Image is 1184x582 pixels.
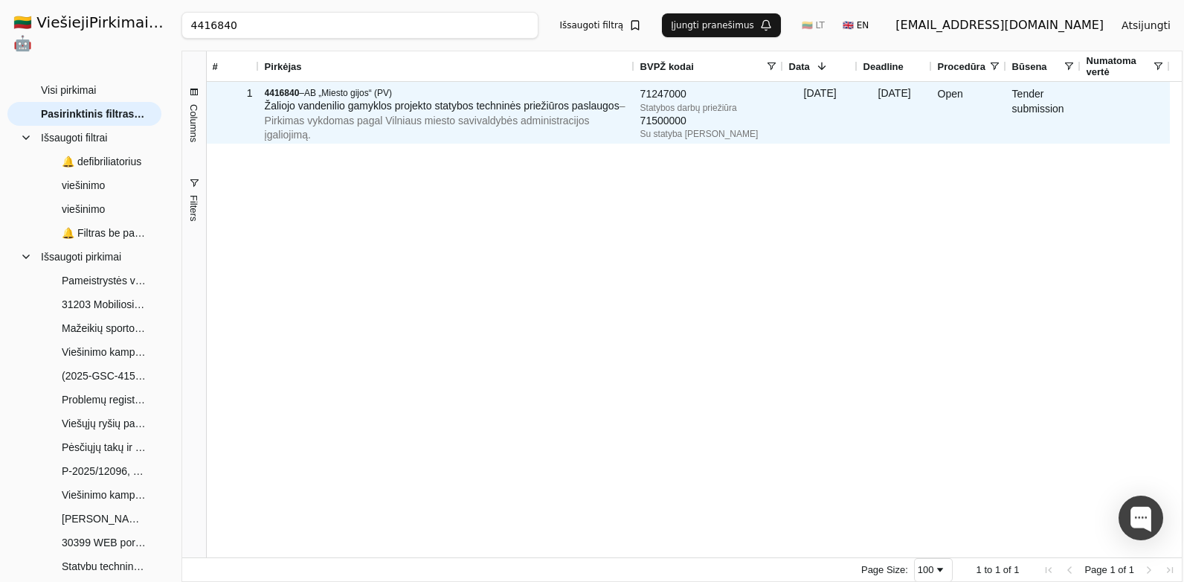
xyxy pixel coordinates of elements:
[62,293,147,316] span: 31203 Mobiliosios programėlės, interneto svetainės ir interneto parduotuvės sukūrimas su vystymo ...
[1129,564,1134,575] span: 1
[1110,12,1183,39] button: Atsijungti
[783,82,858,144] div: [DATE]
[861,564,908,575] div: Page Size:
[932,82,1006,144] div: Open
[938,61,985,72] span: Procedūra
[789,61,810,72] span: Data
[62,436,147,458] span: Pėsčiųjų takų ir automobilių stovėjimo aikštelių sutvarkymo darbai.
[995,564,1000,575] span: 1
[265,61,302,72] span: Pirkėjas
[62,365,147,387] span: (2025-GSC-415) Personalo valdymo sistemos nuomos ir kitos paslaugos
[62,531,147,554] span: 30399 WEB portalų programavimo ir konsultavimo paslaugos
[304,88,392,98] span: AB „Miesto gijos“ (PV)
[1164,564,1176,576] div: Last Page
[640,128,777,140] div: Su statyba [PERSON_NAME]
[1084,564,1107,575] span: Page
[62,222,147,244] span: 🔔 Filtras be pavadinimo
[984,564,992,575] span: to
[62,341,147,363] span: Viešinimo kampanija "Persėsk į elektromobilį"
[41,103,147,125] span: Pasirinktinis filtras (1)
[895,16,1104,34] div: [EMAIL_ADDRESS][DOMAIN_NAME]
[1087,55,1152,77] span: Numatoma vertė
[213,83,253,104] div: 1
[265,100,625,141] span: – Pirkimas vykdomas pagal Vilniaus miesto savivaldybės administracijos įgaliojimą.
[640,61,694,72] span: BVPŽ kodai
[858,82,932,144] div: [DATE]
[863,61,904,72] span: Deadline
[1003,564,1011,575] span: of
[62,150,141,173] span: 🔔 defibriliatorius
[62,484,147,506] span: Viešinimo kampanija "Persėsk į elektromobilį"
[188,104,199,142] span: Columns
[265,87,628,99] div: –
[62,555,147,578] span: Statybų techninės priežiūros paslaugos
[62,198,105,220] span: viešinimo
[41,79,96,101] span: Visi pirkimai
[62,388,147,411] span: Problemų registravimo ir administravimo informacinės sistemos sukūrimo, įdiegimo, palaikymo ir ap...
[1014,564,1019,575] span: 1
[640,114,777,129] div: 71500000
[1143,564,1155,576] div: Next Page
[62,269,147,292] span: Pameistrystės viešinimo Lietuvoje komunikacijos strategijos įgyvendinimas
[213,61,218,72] span: #
[265,88,300,98] span: 4416840
[62,174,105,196] span: viešinimo
[62,508,147,530] span: [PERSON_NAME] valdymo informacinė sistema / Asset management information system
[1012,61,1047,72] span: Būsena
[550,13,650,37] button: Išsaugoti filtrą
[1064,564,1075,576] div: Previous Page
[41,127,107,149] span: Išsaugoti filtrai
[188,195,199,221] span: Filters
[1118,564,1126,575] span: of
[1043,564,1055,576] div: First Page
[41,246,121,268] span: Išsaugoti pirkimai
[640,102,777,114] div: Statybos darbų priežiūra
[62,317,147,339] span: Mažeikių sporto ir pramogų centro Sedos g. 55, Mažeikiuose statybos valdymo, įskaitant statybos t...
[640,87,777,102] div: 71247000
[834,13,878,37] button: 🇬🇧 EN
[62,460,147,482] span: P-2025/12096, Mokslo paskirties modulinio pastato (gaminio) lopšelio-darželio Nidos g. 2A, Dercek...
[1110,564,1115,575] span: 1
[1006,82,1081,144] div: Tender submission
[181,12,539,39] input: Greita paieška...
[918,564,934,575] div: 100
[265,100,620,112] span: Žaliojo vandenilio gamyklos projekto statybos techninės priežiūros paslaugos
[662,13,781,37] button: Įjungti pranešimus
[62,412,147,435] span: Viešųjų ryšių paslaugos
[914,558,953,582] div: Page Size
[977,564,982,575] span: 1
